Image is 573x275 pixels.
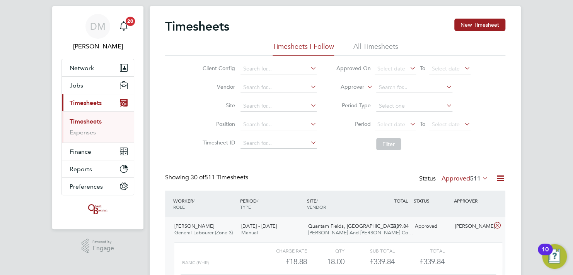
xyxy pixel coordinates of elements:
[87,203,109,215] img: oneillandbrennan-logo-retina.png
[307,204,326,210] span: VENDOR
[171,194,238,214] div: WORKER
[240,101,317,112] input: Search for...
[305,194,372,214] div: SITE
[70,165,92,173] span: Reports
[241,223,277,229] span: [DATE] - [DATE]
[62,160,134,177] button: Reports
[92,239,114,245] span: Powered by
[70,64,94,72] span: Network
[432,121,460,128] span: Select date
[165,19,229,34] h2: Timesheets
[240,64,317,74] input: Search for...
[70,129,96,136] a: Expenses
[61,42,134,51] span: Danielle Murphy
[542,244,567,269] button: Open Resource Center, 10 new notifications
[126,17,135,26] span: 20
[273,42,334,56] li: Timesheets I Follow
[376,82,452,93] input: Search for...
[257,198,258,204] span: /
[70,183,103,190] span: Preferences
[62,59,134,76] button: Network
[62,178,134,195] button: Preferences
[174,223,214,229] span: [PERSON_NAME]
[307,255,344,268] div: 18.00
[336,102,371,109] label: Period Type
[92,245,114,252] span: Engage
[353,42,398,56] li: All Timesheets
[82,239,114,253] a: Powered byEngage
[329,83,364,91] label: Approver
[200,120,235,127] label: Position
[116,14,131,39] a: 20
[376,138,401,150] button: Filter
[308,223,397,229] span: Quantam Fields, [GEOGRAPHIC_DATA]
[316,198,318,204] span: /
[62,94,134,111] button: Timesheets
[61,14,134,51] a: DM[PERSON_NAME]
[70,82,83,89] span: Jobs
[372,220,412,233] div: £339.84
[200,65,235,72] label: Client Config
[240,82,317,93] input: Search for...
[394,246,444,255] div: Total
[418,63,428,73] span: To
[336,120,371,127] label: Period
[173,204,185,210] span: ROLE
[336,65,371,72] label: Approved On
[62,143,134,160] button: Finance
[376,101,452,112] input: Select one
[394,198,408,204] span: TOTAL
[419,174,490,184] div: Status
[418,119,428,129] span: To
[200,83,235,90] label: Vendor
[420,257,445,266] span: £339.84
[165,174,250,182] div: Showing
[70,99,102,107] span: Timesheets
[70,118,102,125] a: Timesheets
[307,246,344,255] div: QTY
[257,246,307,255] div: Charge rate
[240,119,317,130] input: Search for...
[377,121,405,128] span: Select date
[62,111,134,143] div: Timesheets
[377,65,405,72] span: Select date
[442,175,488,182] label: Approved
[344,246,394,255] div: Sub Total
[257,255,307,268] div: £18.88
[412,194,452,208] div: STATUS
[240,138,317,149] input: Search for...
[200,102,235,109] label: Site
[191,174,205,181] span: 30 of
[470,175,481,182] span: 511
[452,194,492,208] div: APPROVER
[454,19,505,31] button: New Timesheet
[200,139,235,146] label: Timesheet ID
[240,204,251,210] span: TYPE
[432,65,460,72] span: Select date
[193,198,194,204] span: /
[238,194,305,214] div: PERIOD
[61,203,134,215] a: Go to home page
[344,255,394,268] div: £339.84
[191,174,248,181] span: 511 Timesheets
[452,220,492,233] div: [PERSON_NAME]
[308,229,413,236] span: [PERSON_NAME] And [PERSON_NAME] Co…
[90,21,106,31] span: DM
[182,260,209,265] span: Basic (£/HR)
[241,229,258,236] span: Manual
[62,77,134,94] button: Jobs
[542,249,549,260] div: 10
[52,6,143,229] nav: Main navigation
[70,148,91,155] span: Finance
[174,229,233,236] span: General Labourer (Zone 3)
[412,220,452,233] div: Approved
